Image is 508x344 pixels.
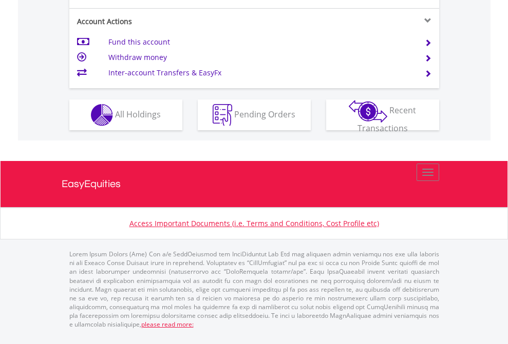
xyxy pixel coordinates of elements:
[129,218,379,228] a: Access Important Documents (i.e. Terms and Conditions, Cost Profile etc)
[234,108,295,119] span: Pending Orders
[69,16,254,27] div: Account Actions
[349,100,387,123] img: transactions-zar-wht.png
[108,50,412,65] td: Withdraw money
[198,99,311,130] button: Pending Orders
[62,161,447,207] a: EasyEquities
[69,250,439,329] p: Lorem Ipsum Dolors (Ame) Con a/e SeddOeiusmod tem InciDiduntut Lab Etd mag aliquaen admin veniamq...
[213,104,232,126] img: pending_instructions-wht.png
[115,108,161,119] span: All Holdings
[108,65,412,80] td: Inter-account Transfers & EasyFx
[69,99,182,130] button: All Holdings
[91,104,113,126] img: holdings-wht.png
[141,320,194,329] a: please read more:
[326,99,439,130] button: Recent Transactions
[108,34,412,50] td: Fund this account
